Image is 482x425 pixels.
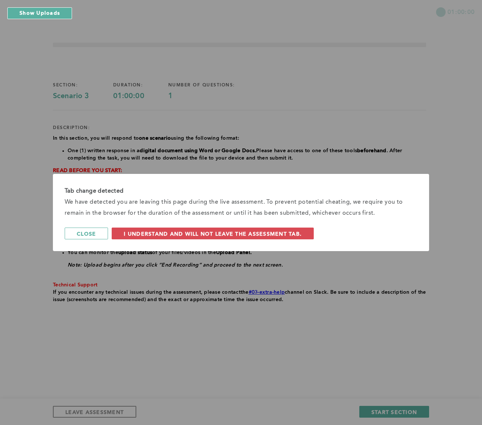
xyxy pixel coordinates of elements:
span: Close [77,230,96,237]
button: Show Uploads [7,7,72,19]
div: We have detected you are leaving this page during the live assessment. To prevent potential cheat... [65,197,417,219]
div: Tab change detected [65,186,417,197]
button: I understand and will not leave the assessment tab. [112,228,314,239]
button: Close [65,228,108,239]
span: I understand and will not leave the assessment tab. [124,230,302,237]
